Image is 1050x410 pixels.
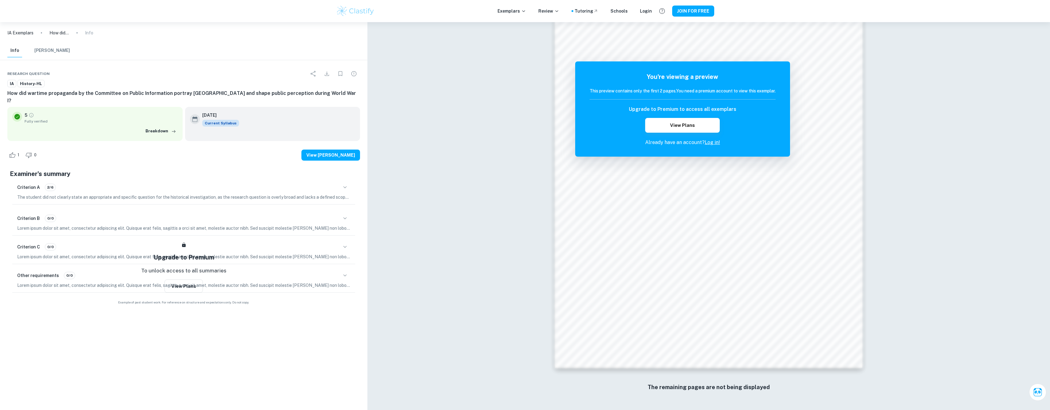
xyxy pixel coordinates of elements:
[568,383,850,392] h6: The remaining pages are not being displayed
[610,8,628,14] a: Schools
[141,267,227,275] p: To unlock access to all summaries
[153,253,214,262] h5: Upgrade to Premium
[321,68,333,80] div: Download
[17,184,40,191] h6: Criterion A
[18,81,44,87] span: History-HL
[657,6,667,16] button: Help and Feedback
[7,90,360,104] h6: How did wartime propaganda by the Committee on Public Information portray [GEOGRAPHIC_DATA] and s...
[17,194,350,201] p: The student did not clearly state an appropriate and specific question for the historical investi...
[336,5,375,17] img: Clastify logo
[538,8,559,14] p: Review
[307,68,320,80] div: Share
[165,279,203,292] button: View Plans
[202,120,239,127] span: Current Syllabus
[144,127,178,136] button: Breakdown
[7,300,360,305] span: Example of past student work. For reference on structure and expectations only. Do not copy.
[640,8,652,14] a: Login
[7,29,33,36] a: IA Exemplars
[498,8,526,14] p: Exemplars
[7,80,16,88] a: IA
[34,44,70,57] button: [PERSON_NAME]
[45,185,56,190] span: 2/6
[645,118,719,133] button: View Plans
[7,71,50,76] span: Research question
[25,112,27,119] p: 5
[31,152,40,158] span: 0
[672,6,714,17] button: JOIN FOR FREE
[17,80,45,88] a: History-HL
[334,68,347,80] div: Bookmark
[49,29,69,36] p: How did wartime propaganda by the Committee on Public Information portray [GEOGRAPHIC_DATA] and s...
[1029,384,1046,401] button: Ask Clai
[7,44,22,57] button: Info
[10,169,358,178] h5: Examiner's summary
[29,112,34,118] a: Grade fully verified
[575,8,598,14] a: Tutoring
[14,152,23,158] span: 1
[301,150,360,161] button: View [PERSON_NAME]
[590,72,776,81] h5: You're viewing a preview
[8,81,16,87] span: IA
[202,120,239,127] div: This exemplar is based on the current syllabus. Feel free to refer to it for inspiration/ideas wh...
[85,29,93,36] p: Info
[25,119,178,124] span: Fully verified
[7,150,23,160] div: Like
[590,88,776,94] h6: This preview contains only the first 2 pages. You need a premium account to view this exemplar.
[629,106,736,113] h6: Upgrade to Premium to access all exemplars
[348,68,360,80] div: Report issue
[202,112,234,119] h6: [DATE]
[590,139,776,146] p: Already have an account?
[705,139,720,145] a: Log in!
[24,150,40,160] div: Dislike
